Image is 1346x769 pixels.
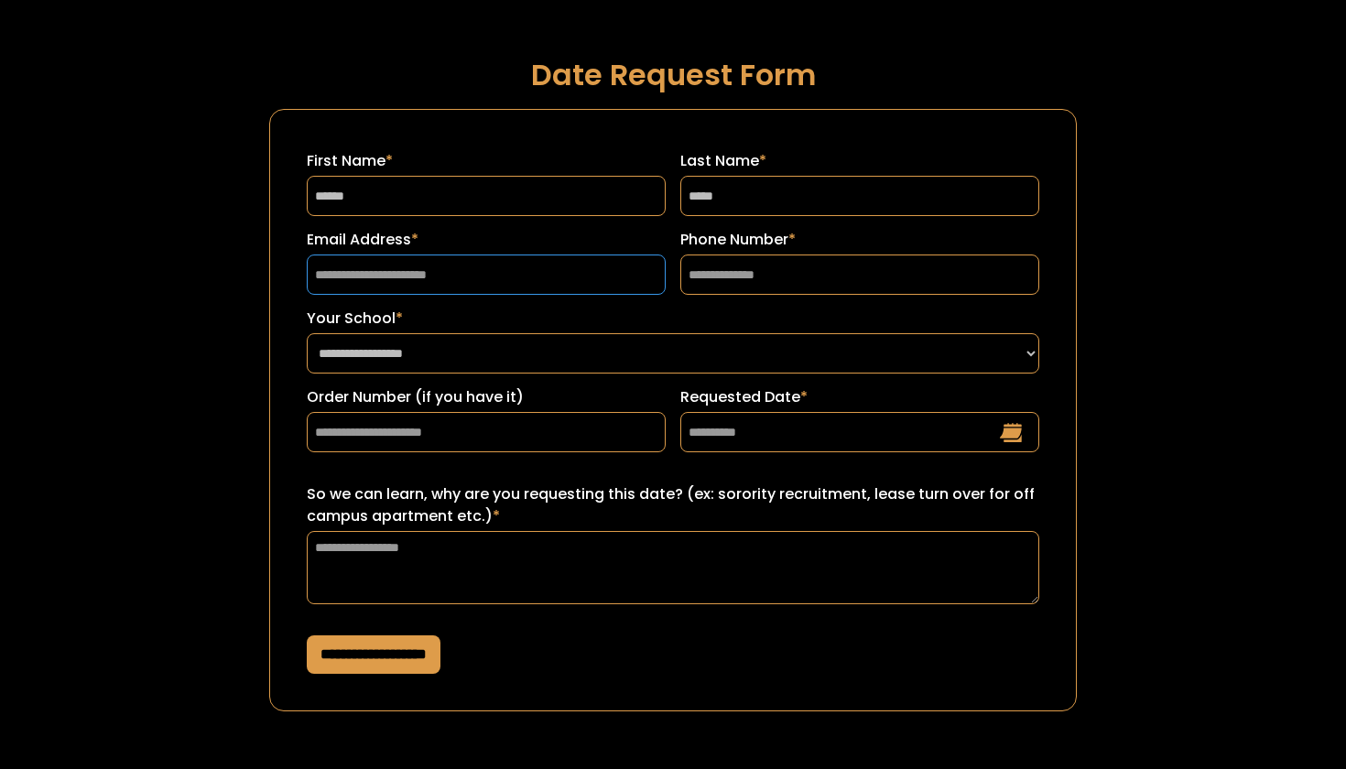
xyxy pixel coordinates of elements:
label: Phone Number [680,229,1039,251]
label: First Name [307,150,666,172]
label: Your School [307,308,1039,330]
label: Order Number (if you have it) [307,386,666,408]
label: So we can learn, why are you requesting this date? (ex: sorority recruitment, lease turn over for... [307,483,1039,527]
label: Last Name [680,150,1039,172]
label: Email Address [307,229,666,251]
h1: Date Request Form [269,59,1077,91]
form: Request a Date Form [269,109,1077,711]
label: Requested Date [680,386,1039,408]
